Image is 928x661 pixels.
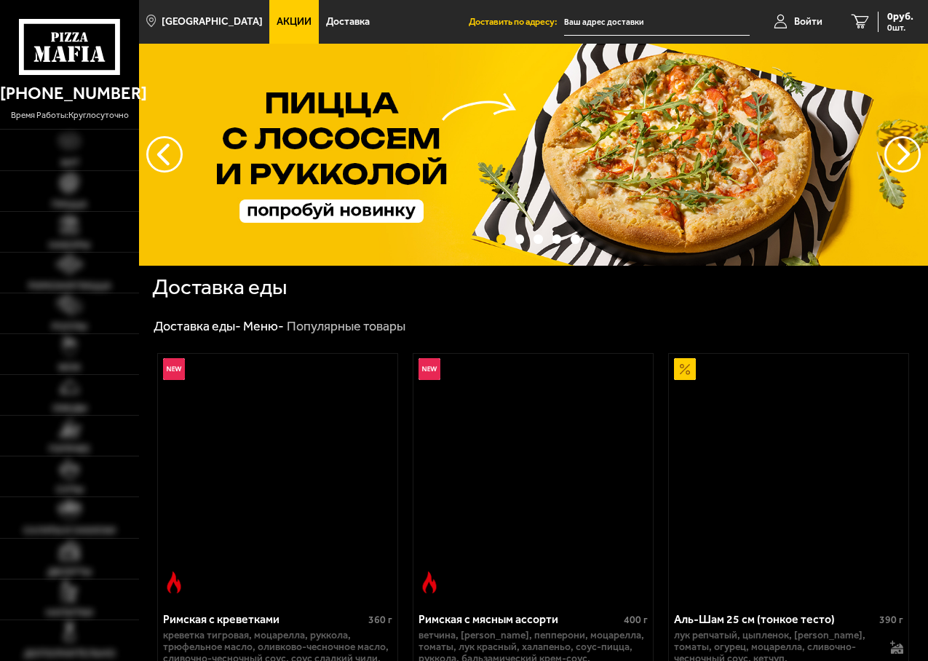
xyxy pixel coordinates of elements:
[564,9,750,36] input: Ваш адрес доставки
[674,612,876,626] div: Аль-Шам 25 см (тонкое тесто)
[413,354,653,598] a: НовинкаОстрое блюдоРимская с мясным ассорти
[571,234,580,244] button: точки переключения
[163,612,365,626] div: Римская с креветками
[419,571,440,593] img: Острое блюдо
[154,318,241,334] a: Доставка еды-
[496,234,506,244] button: точки переключения
[534,234,543,244] button: точки переключения
[552,234,562,244] button: точки переключения
[47,567,92,577] span: Десерты
[277,17,312,27] span: Акции
[52,322,87,332] span: Роллы
[163,358,185,380] img: Новинка
[52,199,87,210] span: Пицца
[515,234,525,244] button: точки переключения
[419,612,620,626] div: Римская с мясным ассорти
[46,608,93,618] span: Напитки
[287,318,405,335] div: Популярные товары
[28,281,111,291] span: Римская пицца
[794,17,822,27] span: Войти
[23,526,116,536] span: Салаты и закуски
[243,318,284,334] a: Меню-
[146,136,183,173] button: следующий
[49,240,90,250] span: Наборы
[674,358,696,380] img: Акционный
[887,23,913,32] span: 0 шт.
[163,571,185,593] img: Острое блюдо
[152,277,287,298] h1: Доставка еды
[158,354,397,598] a: НовинкаОстрое блюдоРимская с креветками
[884,136,921,173] button: предыдущий
[419,358,440,380] img: Новинка
[887,12,913,22] span: 0 руб.
[56,485,84,495] span: Супы
[60,158,79,168] span: Хит
[58,363,81,373] span: WOK
[24,649,116,659] span: Дополнительно
[162,17,263,27] span: [GEOGRAPHIC_DATA]
[326,17,370,27] span: Доставка
[669,354,908,598] a: АкционныйАль-Шам 25 см (тонкое тесто)
[52,403,87,413] span: Обеды
[49,444,90,454] span: Горячее
[879,614,903,626] span: 390 г
[368,614,392,626] span: 360 г
[624,614,648,626] span: 400 г
[469,17,564,27] span: Доставить по адресу:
